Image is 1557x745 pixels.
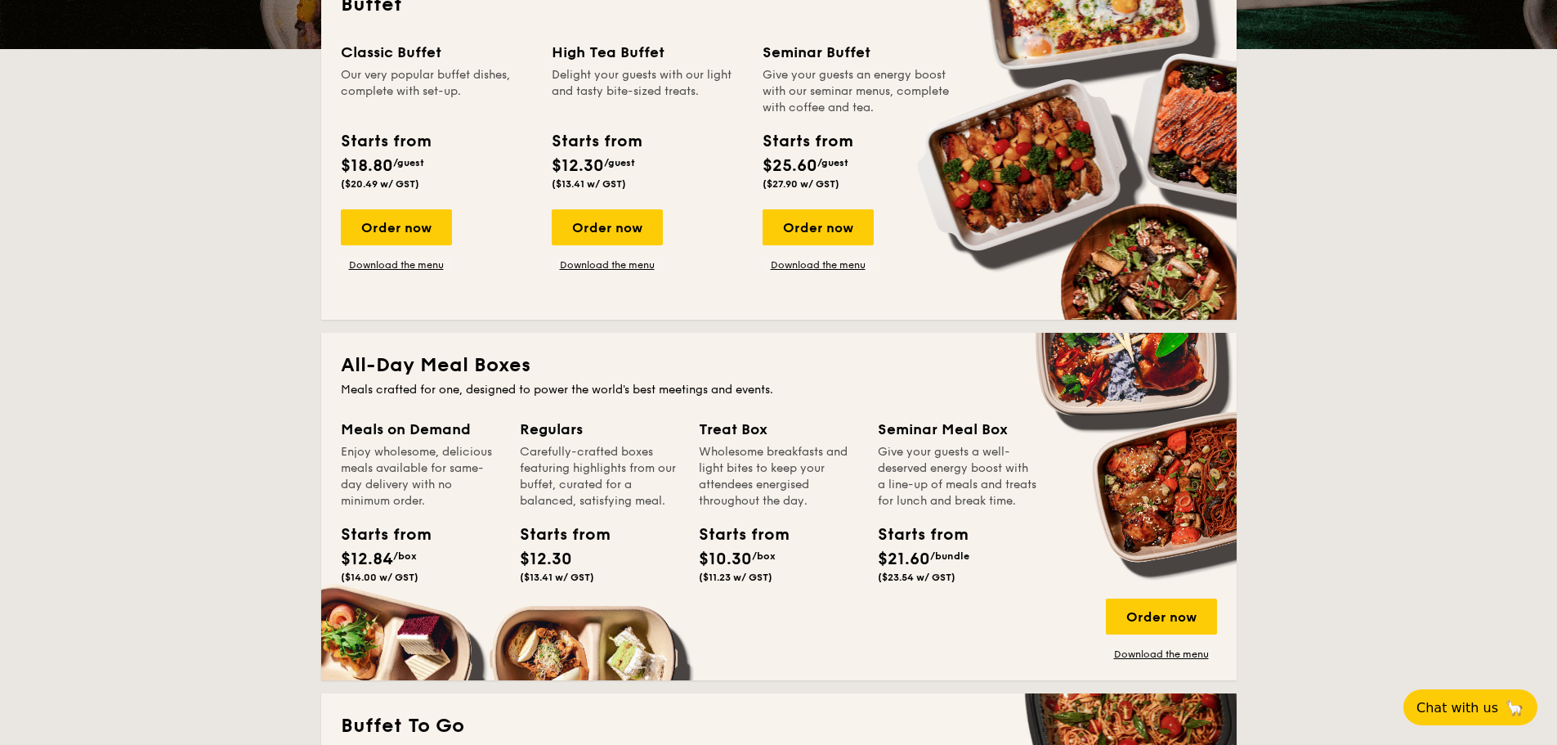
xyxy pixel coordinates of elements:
[763,209,874,245] div: Order now
[341,382,1217,398] div: Meals crafted for one, designed to power the world's best meetings and events.
[699,572,772,583] span: ($11.23 w/ GST)
[552,156,604,176] span: $12.30
[393,550,417,562] span: /box
[341,713,1217,739] h2: Buffet To Go
[552,129,641,154] div: Starts from
[341,156,393,176] span: $18.80
[763,178,839,190] span: ($27.90 w/ GST)
[604,157,635,168] span: /guest
[341,178,419,190] span: ($20.49 w/ GST)
[1106,599,1217,635] div: Order now
[763,67,954,116] div: Give your guests an energy boost with our seminar menus, complete with coffee and tea.
[930,550,969,562] span: /bundle
[520,444,679,509] div: Carefully-crafted boxes featuring highlights from our buffet, curated for a balanced, satisfying ...
[341,258,452,272] a: Download the menu
[878,444,1037,509] div: Give your guests a well-deserved energy boost with a line-up of meals and treats for lunch and br...
[341,129,430,154] div: Starts from
[520,572,594,583] span: ($13.41 w/ GST)
[763,129,852,154] div: Starts from
[341,209,452,245] div: Order now
[341,523,414,547] div: Starts from
[878,572,955,583] span: ($23.54 w/ GST)
[520,550,572,569] span: $12.30
[1505,698,1524,717] span: 🦙
[552,209,663,245] div: Order now
[1106,648,1217,661] a: Download the menu
[393,157,424,168] span: /guest
[520,523,593,547] div: Starts from
[1403,689,1537,725] button: Chat with us🦙
[699,550,752,569] span: $10.30
[763,41,954,64] div: Seminar Buffet
[878,550,930,569] span: $21.60
[752,550,776,562] span: /box
[341,41,532,64] div: Classic Buffet
[699,523,772,547] div: Starts from
[552,178,626,190] span: ($13.41 w/ GST)
[341,352,1217,379] h2: All-Day Meal Boxes
[341,418,500,441] div: Meals on Demand
[341,572,418,583] span: ($14.00 w/ GST)
[341,550,393,569] span: $12.84
[341,67,532,116] div: Our very popular buffet dishes, complete with set-up.
[763,156,817,176] span: $25.60
[552,67,743,116] div: Delight your guests with our light and tasty bite-sized treats.
[878,418,1037,441] div: Seminar Meal Box
[552,258,663,272] a: Download the menu
[552,41,743,64] div: High Tea Buffet
[763,258,874,272] a: Download the menu
[878,523,951,547] div: Starts from
[520,418,679,441] div: Regulars
[341,444,500,509] div: Enjoy wholesome, delicious meals available for same-day delivery with no minimum order.
[817,157,848,168] span: /guest
[1416,700,1498,716] span: Chat with us
[699,418,858,441] div: Treat Box
[699,444,858,509] div: Wholesome breakfasts and light bites to keep your attendees energised throughout the day.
